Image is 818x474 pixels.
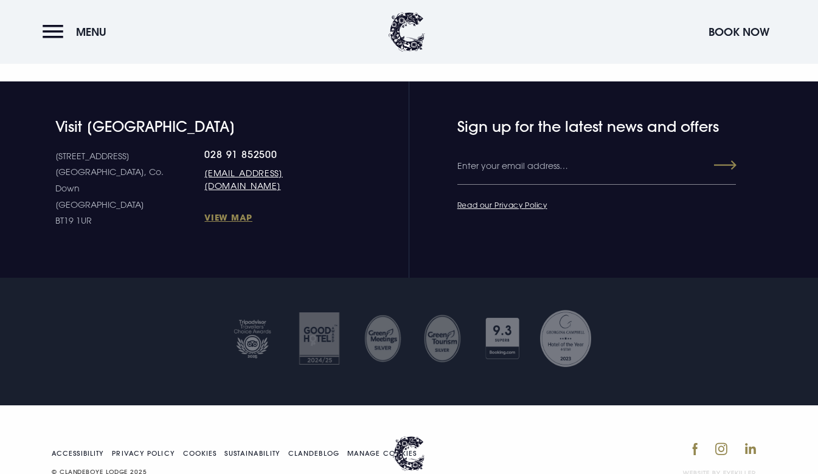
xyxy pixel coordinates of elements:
[457,200,547,210] a: Read our Privacy Policy
[224,450,280,457] a: Sustainability
[702,19,775,45] button: Book Now
[457,148,736,185] input: Enter your email address…
[538,308,593,369] img: Georgina Campbell Award 2023
[225,308,280,369] img: Tripadvisor travellers choice 2025
[112,450,175,457] a: Privacy Policy
[363,314,401,363] img: Untitled design 35
[204,148,333,160] a: 028 91 852500
[715,442,727,455] img: Instagram
[204,211,333,223] a: View Map
[183,450,217,457] a: Cookies
[423,314,462,363] img: GM SILVER TRANSPARENT
[693,154,737,176] button: Submit
[55,118,334,136] h4: Visit [GEOGRAPHIC_DATA]
[204,167,333,192] a: [EMAIL_ADDRESS][DOMAIN_NAME]
[292,308,347,369] img: Good hotel 24 25 2
[347,450,417,457] a: Manage your cookie settings.
[52,450,104,457] a: Accessibility
[389,12,425,52] img: Clandeboye Lodge
[288,450,339,457] a: Clandeblog
[55,148,204,229] p: [STREET_ADDRESS] [GEOGRAPHIC_DATA], Co. Down [GEOGRAPHIC_DATA] BT19 1UR
[43,19,113,45] button: Menu
[457,118,690,136] h4: Sign up for the latest news and offers
[479,308,527,369] img: Booking com 1
[745,443,756,454] img: LinkedIn
[76,25,106,39] span: Menu
[692,442,698,456] img: Facebook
